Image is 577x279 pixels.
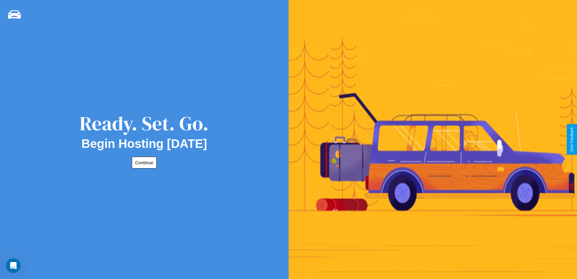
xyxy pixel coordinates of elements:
button: Continue [132,157,157,168]
iframe: Intercom live chat [6,258,21,273]
div: Ready. Set. Go. [80,110,209,137]
h2: Begin Hosting [DATE] [81,137,207,151]
div: Give Feedback [570,127,574,152]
